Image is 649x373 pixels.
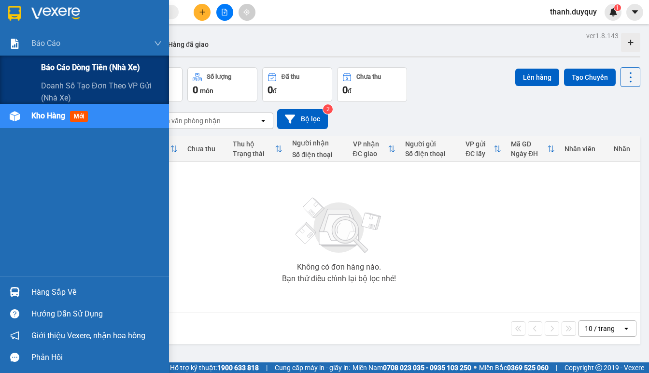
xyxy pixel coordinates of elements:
[616,4,619,11] span: 1
[207,73,231,80] div: Số lượng
[262,67,332,102] button: Đã thu0đ
[337,67,407,102] button: Chưa thu0đ
[259,117,267,125] svg: open
[564,69,616,86] button: Tạo Chuyến
[353,150,388,158] div: ĐC giao
[282,73,299,80] div: Đã thu
[474,366,477,370] span: ⚪️
[187,145,223,153] div: Chưa thu
[70,111,88,122] span: mới
[266,362,268,373] span: |
[10,39,20,49] img: solution-icon
[31,307,162,321] div: Hướng dẫn sử dụng
[631,8,639,16] span: caret-down
[595,364,602,371] span: copyright
[405,150,456,158] div: Số điện thoại
[356,73,381,80] div: Chưa thu
[199,9,206,15] span: plus
[609,8,618,16] img: icon-new-feature
[461,136,506,162] th: Toggle SortBy
[41,80,162,104] span: Doanh số tạo đơn theo VP gửi (nhà xe)
[160,33,216,56] button: Hàng đã giao
[506,136,560,162] th: Toggle SortBy
[542,6,605,18] span: thanh.duyquy
[194,4,211,21] button: plus
[233,150,275,158] div: Trạng thái
[193,84,198,96] span: 0
[353,140,388,148] div: VP nhận
[466,150,494,158] div: ĐC lấy
[41,61,140,73] span: Báo cáo dòng tiền (nhà xe)
[353,362,471,373] span: Miền Nam
[216,4,233,21] button: file-add
[626,4,643,21] button: caret-down
[273,87,277,95] span: đ
[342,84,348,96] span: 0
[614,145,635,153] div: Nhãn
[170,362,259,373] span: Hỗ trợ kỹ thuật:
[564,145,604,153] div: Nhân viên
[10,353,19,362] span: message
[31,111,65,120] span: Kho hàng
[291,192,387,259] img: svg+xml;base64,PHN2ZyBjbGFzcz0ibGlzdC1wbHVnX19zdmciIHhtbG5zPSJodHRwOi8vd3d3LnczLm9yZy8yMDAwL3N2Zy...
[10,287,20,297] img: warehouse-icon
[556,362,557,373] span: |
[323,104,333,114] sup: 2
[507,364,549,372] strong: 0369 525 060
[383,364,471,372] strong: 0708 023 035 - 0935 103 250
[154,40,162,47] span: down
[511,140,547,148] div: Mã GD
[10,111,20,121] img: warehouse-icon
[200,87,213,95] span: món
[31,37,60,49] span: Báo cáo
[292,151,343,158] div: Số điện thoại
[348,87,352,95] span: đ
[515,69,559,86] button: Lên hàng
[292,139,343,147] div: Người nhận
[10,331,19,340] span: notification
[585,324,615,333] div: 10 / trang
[348,136,401,162] th: Toggle SortBy
[233,140,275,148] div: Thu hộ
[614,4,621,11] sup: 1
[31,330,145,342] span: Giới thiệu Vexere, nhận hoa hồng
[154,116,221,126] div: Chọn văn phòng nhận
[10,309,19,318] span: question-circle
[621,33,640,52] div: Tạo kho hàng mới
[277,109,328,129] button: Bộ lọc
[466,140,494,148] div: VP gửi
[239,4,255,21] button: aim
[31,350,162,365] div: Phản hồi
[217,364,259,372] strong: 1900 633 818
[282,275,396,283] div: Bạn thử điều chỉnh lại bộ lọc nhé!
[268,84,273,96] span: 0
[479,362,549,373] span: Miền Bắc
[275,362,350,373] span: Cung cấp máy in - giấy in:
[405,140,456,148] div: Người gửi
[586,30,619,41] div: ver 1.8.143
[187,67,257,102] button: Số lượng0món
[8,6,21,21] img: logo-vxr
[221,9,228,15] span: file-add
[297,263,381,271] div: Không có đơn hàng nào.
[31,285,162,300] div: Hàng sắp về
[622,325,630,332] svg: open
[511,150,547,158] div: Ngày ĐH
[228,136,287,162] th: Toggle SortBy
[243,9,250,15] span: aim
